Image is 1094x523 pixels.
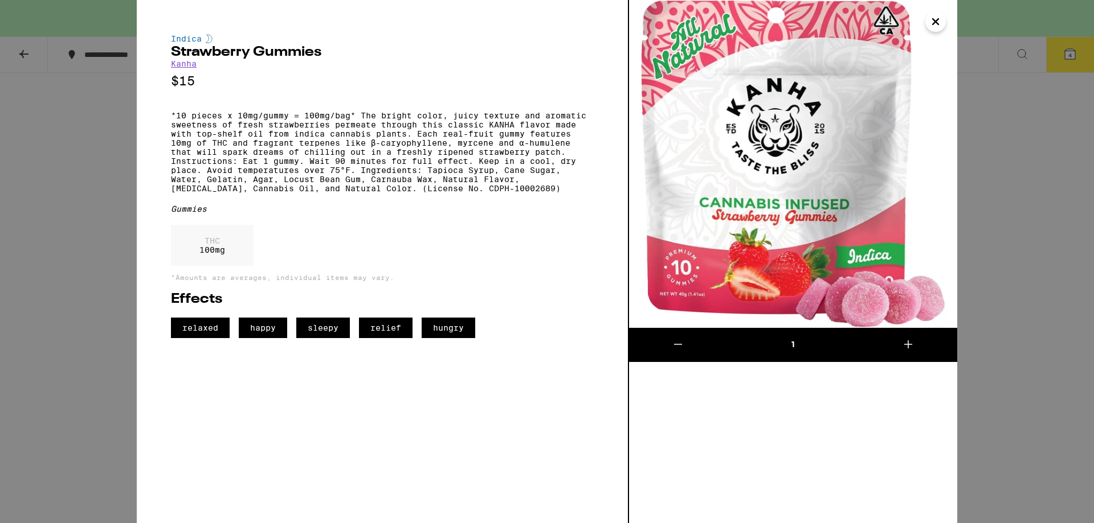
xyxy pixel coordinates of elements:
[925,11,946,32] button: Close
[171,274,594,281] p: *Amounts are averages, individual items may vary.
[206,34,213,43] img: indicaColor.svg
[359,318,413,338] span: relief
[171,74,594,88] p: $15
[171,293,594,306] h2: Effects
[171,111,594,193] p: *10 pieces x 10mg/gummy = 100mg/bag* The bright color, juicy texture and aromatic sweetness of fr...
[171,46,594,59] h2: Strawberry Gummies
[7,8,82,17] span: Hi. Need any help?
[171,318,230,338] span: relaxed
[728,339,859,351] div: 1
[171,34,594,43] div: Indica
[239,318,287,338] span: happy
[171,204,594,213] div: Gummies
[171,225,254,266] div: 100 mg
[199,236,225,245] p: THC
[296,318,350,338] span: sleepy
[422,318,475,338] span: hungry
[171,59,197,68] a: Kanha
